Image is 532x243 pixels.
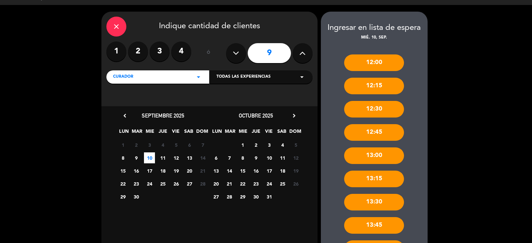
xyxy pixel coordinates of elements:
div: 13:45 [344,217,404,234]
span: DOM [196,127,207,138]
span: 23 [250,178,261,189]
div: 12:00 [344,54,404,71]
span: JUE [157,127,168,138]
span: 26 [290,178,301,189]
span: 31 [264,191,275,202]
span: 16 [131,165,142,176]
div: 12:15 [344,78,404,94]
span: Todas las experiencias [216,74,271,80]
span: LUN [211,127,222,138]
span: 11 [277,152,288,163]
span: 24 [264,178,275,189]
span: MIE [237,127,248,138]
span: 6 [210,152,221,163]
span: 7 [197,139,208,150]
span: MIE [144,127,155,138]
span: 24 [144,178,155,189]
span: Curador [113,74,133,80]
span: 15 [237,165,248,176]
span: 8 [237,152,248,163]
div: 12:45 [344,124,404,141]
span: 12 [171,152,182,163]
span: MAR [131,127,142,138]
label: 4 [171,41,191,61]
i: arrow_drop_down [298,73,306,81]
span: 30 [131,191,142,202]
span: 6 [184,139,195,150]
span: 13 [184,152,195,163]
i: chevron_left [121,112,128,119]
span: 9 [250,152,261,163]
span: 10 [264,152,275,163]
span: VIE [263,127,274,138]
div: ó [198,41,219,65]
span: 29 [117,191,128,202]
span: 8 [117,152,128,163]
span: 22 [117,178,128,189]
span: 26 [171,178,182,189]
span: 15 [117,165,128,176]
label: 1 [106,41,126,61]
span: 25 [277,178,288,189]
span: 14 [197,152,208,163]
span: 22 [237,178,248,189]
span: 2 [131,139,142,150]
span: 5 [290,139,301,150]
label: 3 [150,41,170,61]
span: 21 [224,178,235,189]
i: close [112,23,120,31]
span: 11 [157,152,168,163]
span: 18 [277,165,288,176]
div: Ingresar en lista de espera [321,22,428,35]
div: Indique cantidad de clientes [106,17,313,37]
span: JUE [250,127,261,138]
span: 2 [250,139,261,150]
span: 17 [144,165,155,176]
div: 13:15 [344,171,404,187]
span: 27 [210,191,221,202]
span: 18 [157,165,168,176]
span: 14 [224,165,235,176]
span: VIE [170,127,181,138]
span: 28 [224,191,235,202]
span: LUN [118,127,129,138]
span: 9 [131,152,142,163]
span: 28 [197,178,208,189]
span: SAB [183,127,194,138]
span: 13 [210,165,221,176]
i: chevron_right [291,112,298,119]
span: 7 [224,152,235,163]
span: octubre 2025 [239,112,273,119]
span: 3 [144,139,155,150]
i: arrow_drop_down [195,73,202,81]
span: MAR [224,127,235,138]
span: 20 [184,165,195,176]
span: 27 [184,178,195,189]
span: septiembre 2025 [142,112,184,119]
span: 10 [144,152,155,163]
span: DOM [289,127,300,138]
span: 30 [250,191,261,202]
span: 25 [157,178,168,189]
span: 23 [131,178,142,189]
span: 5 [171,139,182,150]
div: mié. 10, sep. [321,35,428,41]
span: 19 [171,165,182,176]
div: 13:30 [344,194,404,210]
span: 16 [250,165,261,176]
span: 12 [290,152,301,163]
span: 19 [290,165,301,176]
div: 12:30 [344,101,404,118]
span: 4 [277,139,288,150]
div: 13:00 [344,147,404,164]
span: 1 [117,139,128,150]
label: 2 [128,41,148,61]
span: SAB [276,127,287,138]
span: 4 [157,139,168,150]
span: 3 [264,139,275,150]
span: 20 [210,178,221,189]
span: 29 [237,191,248,202]
span: 21 [197,165,208,176]
span: 17 [264,165,275,176]
span: 1 [237,139,248,150]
